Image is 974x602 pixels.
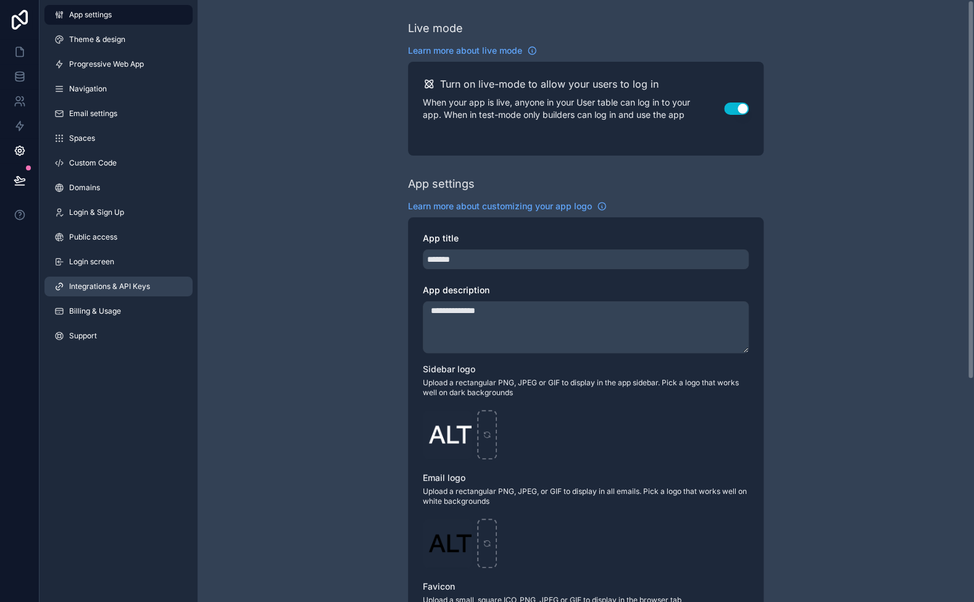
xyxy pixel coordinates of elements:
span: Email settings [69,109,117,119]
span: Custom Code [69,158,117,168]
a: Learn more about customizing your app logo [408,200,607,212]
span: Theme & design [69,35,125,44]
span: Navigation [69,84,107,94]
a: Email settings [44,104,193,123]
span: Billing & Usage [69,306,121,316]
a: Progressive Web App [44,54,193,74]
a: Support [44,326,193,346]
span: Login screen [69,257,114,267]
span: Spaces [69,133,95,143]
a: Domains [44,178,193,198]
h2: Turn on live-mode to allow your users to log in [440,77,659,91]
span: Email logo [423,472,465,483]
a: Public access [44,227,193,247]
span: Integrations & API Keys [69,282,150,291]
span: App description [423,285,489,295]
span: Support [69,331,97,341]
a: Billing & Usage [44,301,193,321]
a: Custom Code [44,153,193,173]
a: App settings [44,5,193,25]
span: App title [423,233,459,243]
span: Login & Sign Up [69,207,124,217]
span: Progressive Web App [69,59,144,69]
span: Public access [69,232,117,242]
span: App settings [69,10,112,20]
a: Login screen [44,252,193,272]
a: Integrations & API Keys [44,277,193,296]
span: Domains [69,183,100,193]
a: Learn more about live mode [408,44,537,57]
span: Upload a rectangular PNG, JPEG or GIF to display in the app sidebar. Pick a logo that works well ... [423,378,749,398]
p: When your app is live, anyone in your User table can log in to your app. When in test-mode only b... [423,96,724,121]
span: Favicon [423,581,455,592]
span: Sidebar logo [423,364,475,374]
span: Learn more about live mode [408,44,522,57]
a: Spaces [44,128,193,148]
div: Live mode [408,20,463,37]
a: Navigation [44,79,193,99]
span: Upload a rectangular PNG, JPEG, or GIF to display in all emails. Pick a logo that works well on w... [423,487,749,506]
div: App settings [408,175,475,193]
a: Login & Sign Up [44,203,193,222]
span: Learn more about customizing your app logo [408,200,592,212]
a: Theme & design [44,30,193,49]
